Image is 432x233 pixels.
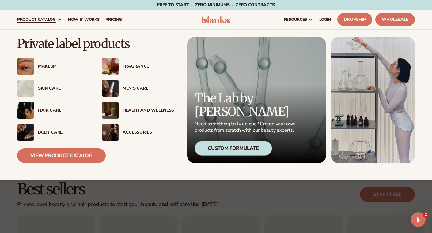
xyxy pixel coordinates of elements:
div: Skin Care [38,86,89,91]
img: Male holding moisturizer bottle. [102,80,119,97]
a: Male hand applying moisturizer. Body Care [17,124,89,141]
a: Candles and incense on table. Health And Wellness [102,102,174,119]
span: resources [284,17,307,22]
a: pricing [102,10,125,29]
img: Cream moisturizer swatch. [17,80,34,97]
a: Dropship [337,13,372,26]
div: Body Care [38,130,89,135]
a: Pink blooming flower. Fragrance [102,58,174,75]
p: Need something truly unique? Create your own products from scratch with our beauty experts. [195,121,297,134]
span: 2 [423,212,428,217]
img: Candles and incense on table. [102,102,119,119]
span: LOGIN [319,17,331,22]
p: The Lab by [PERSON_NAME] [195,91,297,118]
div: Hair Care [38,108,89,113]
a: Microscopic product formula. The Lab by [PERSON_NAME] Need something truly unique? Create your ow... [187,37,326,163]
a: Female with glitter eye makeup. Makeup [17,58,89,75]
a: product catalog [14,10,65,29]
a: How It Works [65,10,103,29]
a: Cream moisturizer swatch. Skin Care [17,80,89,97]
img: Female hair pulled back with clips. [17,102,34,119]
a: Male holding moisturizer bottle. Men’s Care [102,80,174,97]
div: Makeup [38,64,89,69]
a: View Product Catalog [17,148,106,163]
span: Free to start · ZERO minimums · ZERO contracts [157,2,275,8]
img: Female with makeup brush. [102,124,119,141]
a: LOGIN [316,10,334,29]
div: Custom Formulate [195,141,272,156]
img: Female in lab with equipment. [331,37,415,163]
span: product catalog [17,17,56,22]
div: Accessories [123,130,174,135]
img: Female with glitter eye makeup. [17,58,34,75]
span: pricing [105,17,122,22]
div: Men’s Care [123,86,174,91]
a: Wholesale [375,13,415,26]
img: Male hand applying moisturizer. [17,124,34,141]
iframe: Intercom live chat [411,212,426,227]
a: resources [281,10,316,29]
a: Female hair pulled back with clips. Hair Care [17,102,89,119]
img: Pink blooming flower. [102,58,119,75]
p: Private label products [17,37,174,50]
img: logo [202,16,230,23]
a: Female with makeup brush. Accessories [102,124,174,141]
div: Health And Wellness [123,108,174,113]
div: Fragrance [123,64,174,69]
span: How It Works [68,17,100,22]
